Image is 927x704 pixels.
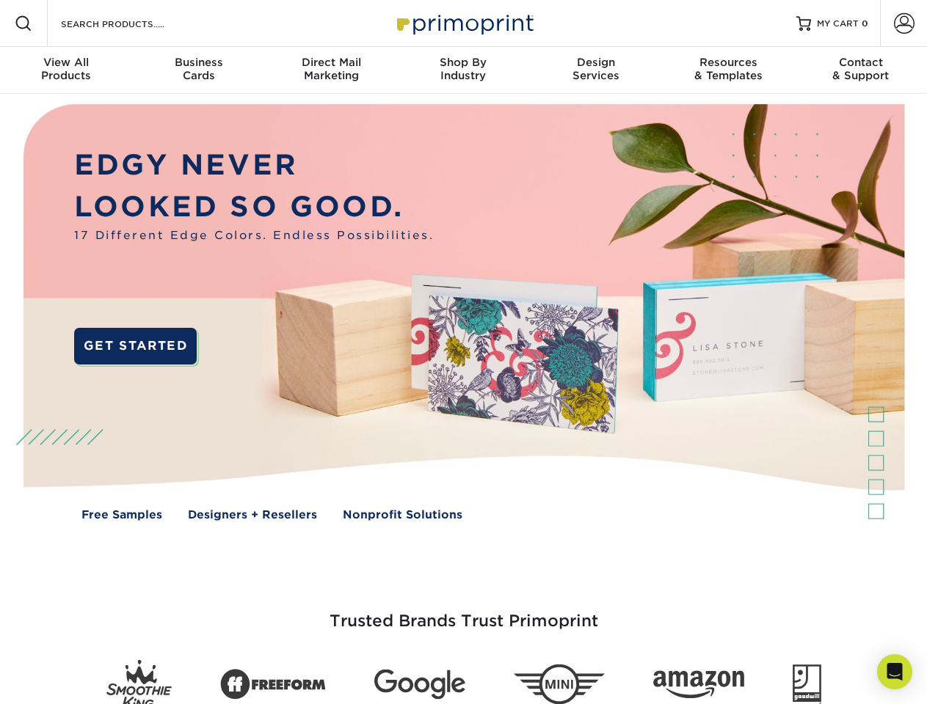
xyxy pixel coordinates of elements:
span: MY CART [817,18,859,30]
a: Nonprofit Solutions [343,507,462,524]
input: SEARCH PRODUCTS..... [59,15,203,32]
div: Open Intercom Messenger [877,654,912,689]
span: 0 [862,18,868,29]
a: DesignServices [530,47,662,94]
p: EDGY NEVER [74,144,434,186]
img: Google [374,670,465,700]
a: Designers + Resellers [188,507,317,524]
div: & Templates [662,56,794,82]
span: Resources [662,56,794,69]
a: BusinessCards [132,47,264,94]
span: Contact [795,56,927,69]
img: Goodwill [793,664,821,704]
div: & Support [795,56,927,82]
a: Contact& Support [795,47,927,94]
div: Industry [397,56,529,82]
a: Shop ByIndustry [397,47,529,94]
span: Shop By [397,56,529,69]
p: LOOKED SO GOOD. [74,186,434,228]
div: Marketing [265,56,397,82]
img: Amazon [653,671,744,699]
h3: Trusted Brands Trust Primoprint [34,576,893,648]
a: Direct MailMarketing [265,47,397,94]
a: GET STARTED [74,328,197,364]
div: Services [530,56,662,82]
span: Design [530,56,662,69]
img: Primoprint [390,7,537,39]
a: Resources& Templates [662,47,794,94]
a: Free Samples [81,507,162,524]
div: Cards [132,56,264,82]
span: Business [132,56,264,69]
span: Direct Mail [265,56,397,69]
span: 17 Different Edge Colors. Endless Possibilities. [74,227,434,244]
